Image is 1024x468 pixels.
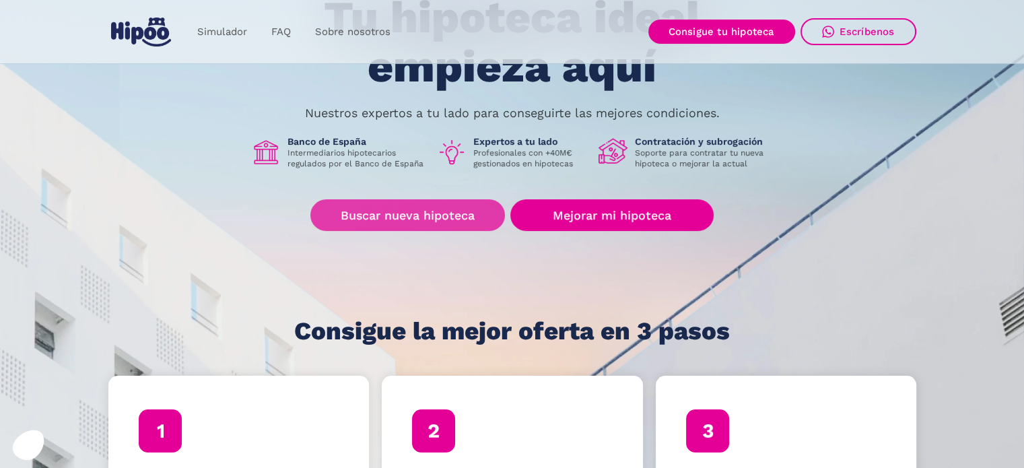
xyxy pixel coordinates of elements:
h1: Consigue la mejor oferta en 3 pasos [294,318,730,345]
a: FAQ [259,19,303,45]
p: Nuestros expertos a tu lado para conseguirte las mejores condiciones. [305,108,720,119]
a: Simulador [185,19,259,45]
a: Escríbenos [800,18,916,45]
p: Intermediarios hipotecarios regulados por el Banco de España [287,147,426,169]
a: Mejorar mi hipoteca [510,199,713,231]
a: home [108,12,174,52]
a: Buscar nueva hipoteca [310,199,505,231]
p: Soporte para contratar tu nueva hipoteca o mejorar la actual [635,147,774,169]
p: Profesionales con +40M€ gestionados en hipotecas [473,147,588,169]
a: Sobre nosotros [303,19,403,45]
h1: Contratación y subrogación [635,135,774,147]
h1: Expertos a tu lado [473,135,588,147]
div: Escríbenos [840,26,895,38]
a: Consigue tu hipoteca [648,20,795,44]
h1: Banco de España [287,135,426,147]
